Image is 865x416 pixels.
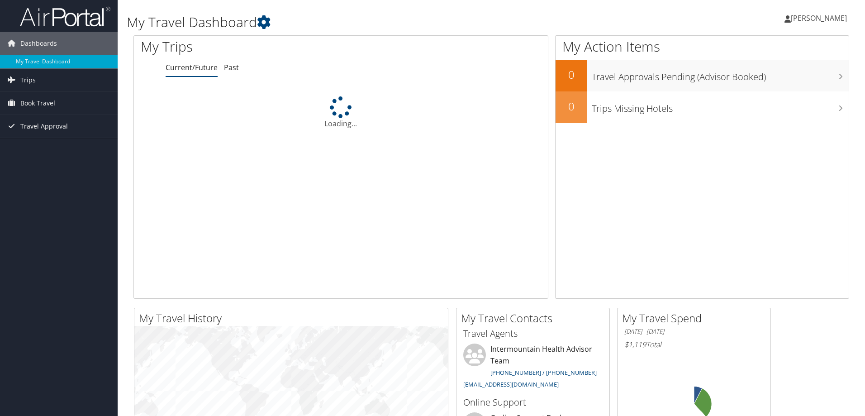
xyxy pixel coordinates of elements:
[20,69,36,91] span: Trips
[459,344,607,392] li: Intermountain Health Advisor Team
[20,32,57,55] span: Dashboards
[556,67,587,82] h2: 0
[592,98,849,115] h3: Trips Missing Hotels
[556,37,849,56] h1: My Action Items
[127,13,613,32] h1: My Travel Dashboard
[139,311,448,326] h2: My Travel History
[592,66,849,83] h3: Travel Approvals Pending (Advisor Booked)
[20,6,110,27] img: airportal-logo.png
[556,99,587,114] h2: 0
[624,339,764,349] h6: Total
[624,339,646,349] span: $1,119
[463,380,559,388] a: [EMAIL_ADDRESS][DOMAIN_NAME]
[166,62,218,72] a: Current/Future
[556,60,849,91] a: 0Travel Approvals Pending (Advisor Booked)
[20,115,68,138] span: Travel Approval
[556,91,849,123] a: 0Trips Missing Hotels
[461,311,609,326] h2: My Travel Contacts
[490,368,597,377] a: [PHONE_NUMBER] / [PHONE_NUMBER]
[624,327,764,336] h6: [DATE] - [DATE]
[20,92,55,115] span: Book Travel
[463,327,603,340] h3: Travel Agents
[134,96,548,129] div: Loading...
[224,62,239,72] a: Past
[622,311,770,326] h2: My Travel Spend
[141,37,369,56] h1: My Trips
[791,13,847,23] span: [PERSON_NAME]
[463,396,603,409] h3: Online Support
[784,5,856,32] a: [PERSON_NAME]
